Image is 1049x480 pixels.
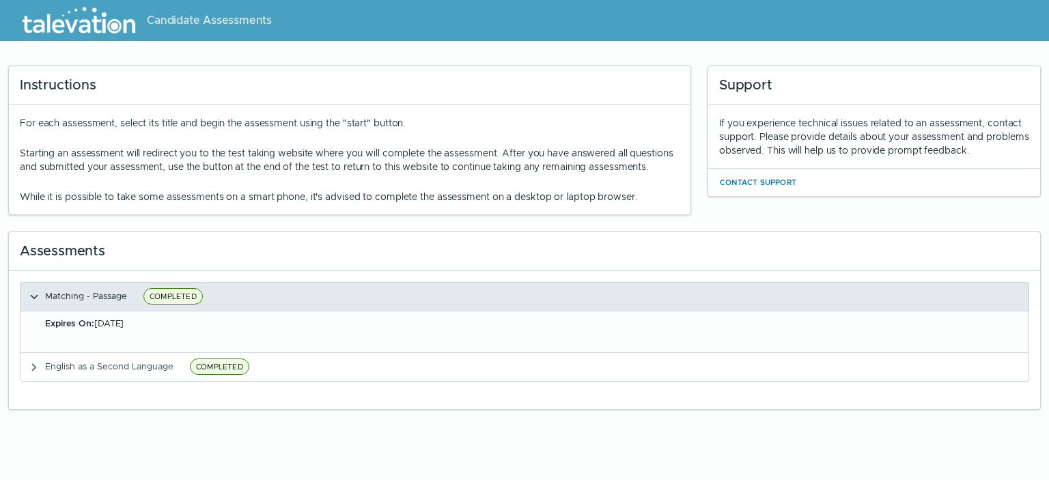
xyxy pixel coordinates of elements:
span: Candidate Assessments [147,12,272,29]
div: Instructions [9,66,690,105]
span: [DATE] [45,317,124,329]
p: While it is possible to take some assessments on a smart phone, it's advised to complete the asse... [20,190,680,203]
span: COMPLETED [143,288,203,305]
button: English as a Second LanguageCOMPLETED [20,353,1029,381]
button: Matching - PassageCOMPLETED [20,283,1029,311]
span: Matching - Passage [45,290,127,302]
img: Talevation_Logo_Transparent_white.png [16,3,141,38]
b: Expires On: [45,317,94,329]
span: COMPLETED [190,358,249,375]
p: Starting an assessment will redirect you to the test taking website where you will complete the a... [20,146,680,173]
div: Assessments [9,232,1040,271]
div: Support [708,66,1040,105]
div: If you experience technical issues related to an assessment, contact support. Please provide deta... [719,116,1029,157]
div: Matching - PassageCOMPLETED [20,311,1029,352]
span: English as a Second Language [45,361,173,372]
div: For each assessment, select its title and begin the assessment using the "start" button. [20,116,680,203]
span: Help [70,11,90,22]
button: Contact Support [719,174,797,190]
